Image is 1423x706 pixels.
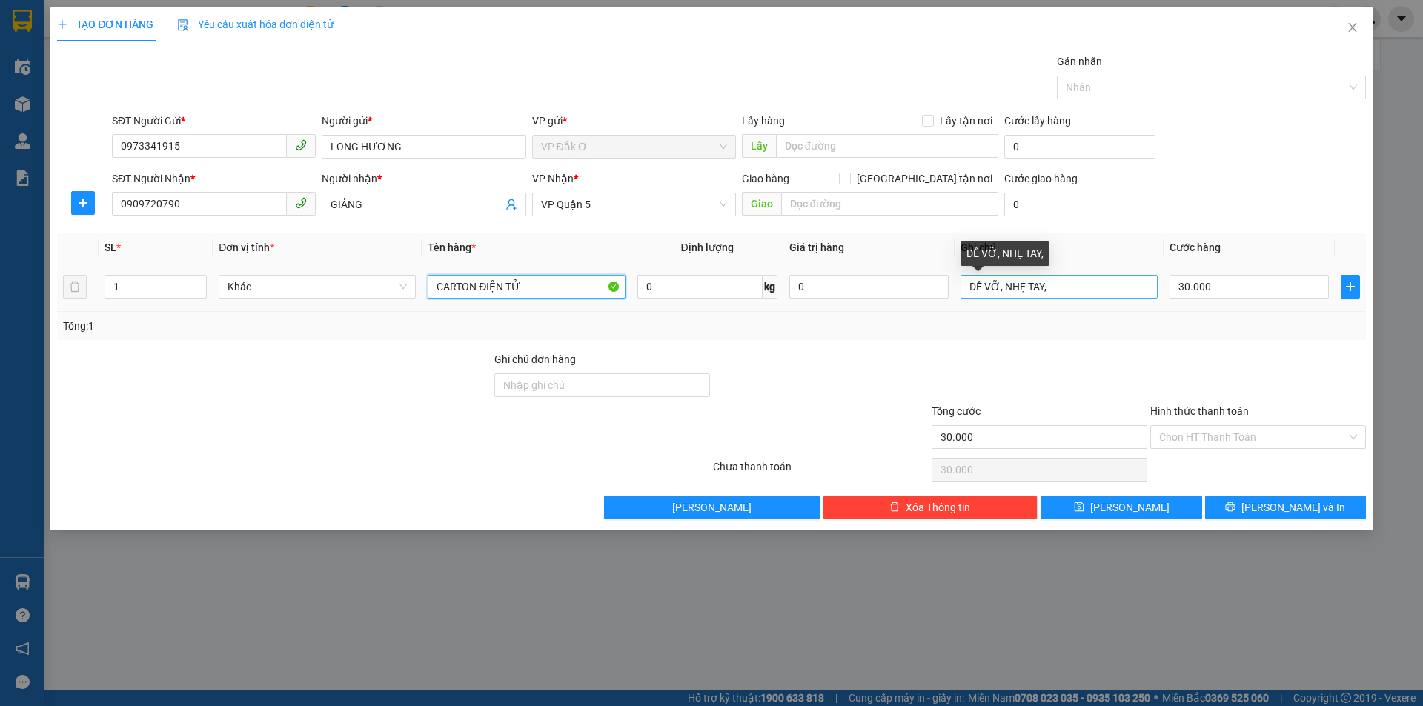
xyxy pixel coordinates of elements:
span: close [1347,21,1359,33]
span: Lấy tận nơi [934,113,998,129]
input: Ghi chú đơn hàng [494,373,710,397]
span: [PERSON_NAME] [1090,499,1170,516]
label: Cước giao hàng [1004,173,1078,184]
span: Giá trị hàng [789,242,844,253]
span: [GEOGRAPHIC_DATA] tận nơi [851,170,998,187]
label: Ghi chú đơn hàng [494,353,576,365]
span: plus [1341,281,1359,293]
span: VP Đắk Ơ [541,136,727,158]
div: SĐT Người Nhận [112,170,316,187]
span: Định lượng [681,242,734,253]
label: Cước lấy hàng [1004,115,1071,127]
div: Người nhận [322,170,525,187]
span: Xóa Thông tin [906,499,970,516]
input: VD: Bàn, Ghế [428,275,625,299]
span: Tổng cước [932,405,981,417]
span: plus [57,19,67,30]
span: [PERSON_NAME] [672,499,752,516]
th: Ghi chú [955,233,1164,262]
input: 0 [789,275,949,299]
span: Đơn vị tính [219,242,274,253]
div: VP Quận 5 [116,13,234,30]
span: Lấy hàng [742,115,785,127]
div: [PERSON_NAME] [116,30,234,48]
span: user-add [505,199,517,210]
span: Nhận: [116,14,151,30]
button: plus [1341,275,1360,299]
button: Close [1332,7,1373,49]
span: Yêu cầu xuất hóa đơn điện tử [177,19,334,30]
span: printer [1225,502,1235,513]
button: [PERSON_NAME] [604,496,820,519]
button: plus [71,191,95,215]
span: Cước hàng [1170,242,1221,253]
div: VP Đắk Ơ [13,13,105,48]
img: icon [177,19,189,31]
input: Cước lấy hàng [1004,135,1155,159]
span: delete [889,502,900,513]
div: Tổng: 1 [63,318,549,334]
button: save[PERSON_NAME] [1041,496,1201,519]
label: Hình thức thanh toán [1150,405,1249,417]
div: NƯƠNG [13,48,105,66]
span: VP Quận 5 [541,193,727,216]
span: Giao hàng [742,173,789,184]
input: Dọc đường [781,192,998,216]
input: Cước giao hàng [1004,193,1155,216]
span: CC : [113,99,134,115]
span: Khác [228,276,407,298]
span: VP Nhận [532,173,574,184]
span: kg [763,275,777,299]
div: Chưa thanh toán [711,459,930,484]
button: delete [63,275,87,299]
label: Gán nhãn [1057,56,1102,67]
span: TẠO ĐƠN HÀNG [57,19,153,30]
button: deleteXóa Thông tin [823,496,1038,519]
div: VP gửi [532,113,736,129]
span: [PERSON_NAME] và In [1241,499,1345,516]
div: 40.000 [113,96,236,116]
div: SĐT Người Gửi [112,113,316,129]
span: phone [295,139,307,151]
span: save [1074,502,1084,513]
input: Ghi Chú [961,275,1158,299]
span: Lấy [742,134,776,158]
span: phone [295,197,307,209]
span: SL [105,242,116,253]
span: Giao [742,192,781,216]
div: DỄ VỠ, NHẸ TAY, [961,241,1049,266]
button: printer[PERSON_NAME] và In [1205,496,1366,519]
span: Tên hàng [428,242,476,253]
span: plus [72,197,94,209]
span: Gửi: [13,14,36,30]
div: Người gửi [322,113,525,129]
input: Dọc đường [776,134,998,158]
